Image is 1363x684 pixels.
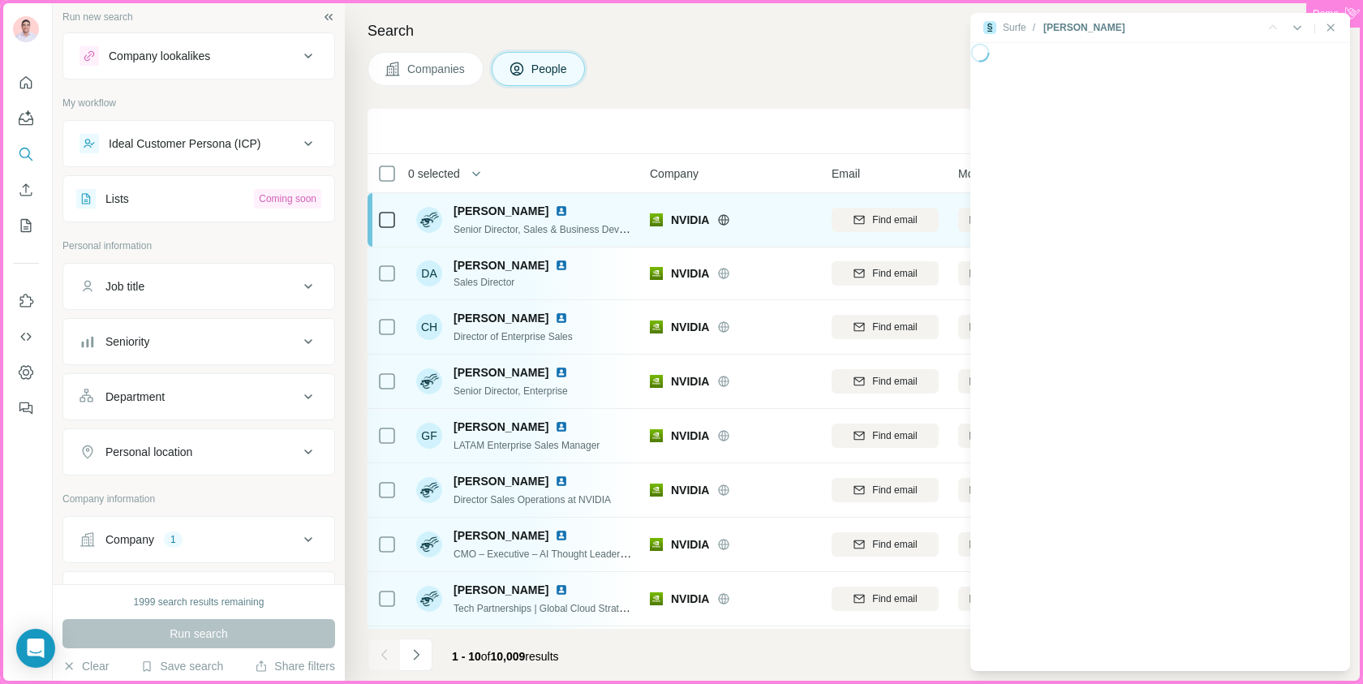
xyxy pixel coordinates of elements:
[1324,21,1337,34] button: Close side panel
[454,222,659,235] span: Senior Director, Sales & Business Development
[454,473,548,489] span: [PERSON_NAME]
[555,366,568,379] img: LinkedIn logo
[555,259,568,272] img: LinkedIn logo
[63,124,334,163] button: Ideal Customer Persona (ICP)
[650,375,663,388] img: Logo of NVIDIA
[832,315,939,339] button: Find email
[555,312,568,325] img: LinkedIn logo
[832,261,939,286] button: Find email
[63,520,334,559] button: Company1
[555,420,568,433] img: LinkedIn logo
[650,267,663,280] img: Logo of NVIDIA
[832,369,939,394] button: Find email
[62,10,133,24] div: Run new search
[1043,20,1125,35] div: [PERSON_NAME]
[481,650,491,663] span: of
[109,136,261,152] div: Ideal Customer Persona (ICP)
[13,286,39,316] button: Use Surfe on LinkedIn
[671,265,709,282] span: NVIDIA
[407,61,467,77] span: Companies
[650,166,699,182] span: Company
[454,440,600,451] span: LATAM Enterprise Sales Manager
[105,531,154,548] div: Company
[832,424,939,448] button: Find email
[13,140,39,169] button: Search
[872,213,917,227] span: Find email
[255,658,335,674] button: Share filters
[13,175,39,204] button: Enrich CSV
[13,16,39,42] img: Avatar
[13,68,39,97] button: Quick start
[454,275,574,290] span: Sales Director
[650,592,663,605] img: Logo of NVIDIA
[650,484,663,497] img: Logo of NVIDIA
[454,494,611,505] span: Director Sales Operations at NVIDIA
[454,310,548,326] span: [PERSON_NAME]
[105,333,149,350] div: Seniority
[62,658,109,674] button: Clear
[671,212,709,228] span: NVIDIA
[105,191,129,207] div: Lists
[416,586,442,612] img: Avatar
[454,364,548,381] span: [PERSON_NAME]
[555,204,568,217] img: LinkedIn logo
[1033,20,1035,35] li: /
[368,19,1344,42] h4: Search
[872,266,917,281] span: Find email
[832,208,939,232] button: Find email
[140,658,223,674] button: Save search
[105,389,165,405] div: Department
[416,314,442,340] div: CH
[63,267,334,306] button: Job title
[416,368,442,394] img: Avatar
[416,423,442,449] div: GF
[63,377,334,416] button: Department
[1289,19,1305,36] button: Side panel - Next
[671,591,709,607] span: NVIDIA
[452,650,559,663] span: results
[454,385,568,397] span: Senior Director, Enterprise
[62,492,335,506] p: Company information
[254,189,321,209] div: Coming soon
[62,239,335,253] p: Personal information
[872,537,917,552] span: Find email
[63,575,334,614] button: Industry
[454,203,548,219] span: [PERSON_NAME]
[63,179,334,218] button: ListsComing soon
[872,428,917,443] span: Find email
[13,394,39,423] button: Feedback
[872,320,917,334] span: Find email
[671,373,709,389] span: NVIDIA
[832,587,939,611] button: Find email
[13,358,39,387] button: Dashboard
[416,207,442,233] img: Avatar
[1314,20,1316,35] div: |
[109,48,210,64] div: Company lookalikes
[400,639,432,671] button: Navigate to next page
[63,322,334,361] button: Seniority
[164,532,183,547] div: 1
[671,319,709,335] span: NVIDIA
[650,429,663,442] img: Logo of NVIDIA
[454,257,548,273] span: [PERSON_NAME]
[555,475,568,488] img: LinkedIn logo
[531,61,569,77] span: People
[555,529,568,542] img: LinkedIn logo
[18,110,34,127] img: Agents
[105,278,144,295] div: Job title
[872,374,917,389] span: Find email
[134,595,264,609] div: 1999 search results remaining
[416,477,442,503] img: Avatar
[671,482,709,498] span: NVIDIA
[63,37,334,75] button: Company lookalikes
[671,536,709,553] span: NVIDIA
[555,583,568,596] img: LinkedIn logo
[13,322,39,351] button: Use Surfe API
[454,601,931,614] span: Tech Partnerships | Global Cloud Strategy | Customer and Partner Obsessed | High Performance Team...
[13,211,39,240] button: My lists
[454,331,573,342] span: Director of Enterprise Sales
[983,21,996,34] img: Surfe Logo
[454,419,548,435] span: [PERSON_NAME]
[1003,20,1026,35] div: Surfe
[62,96,335,110] p: My workflow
